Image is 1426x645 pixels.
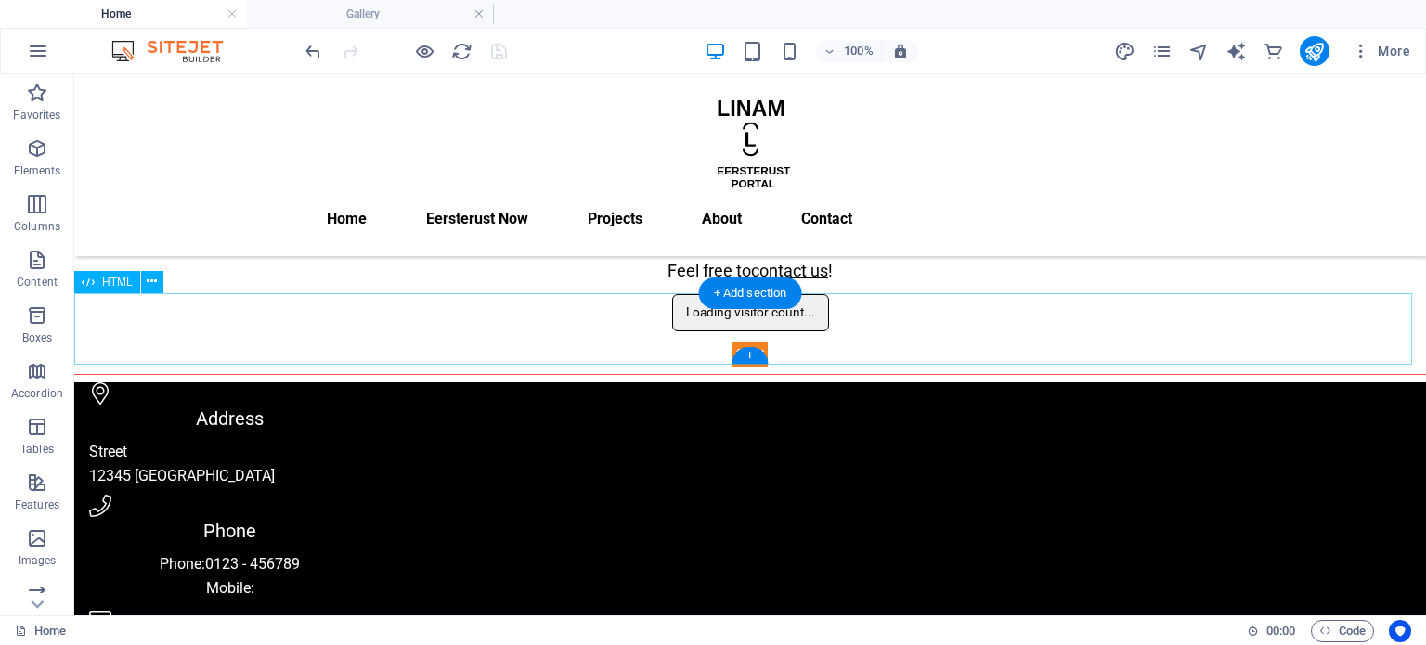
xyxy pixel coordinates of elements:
p: Favorites [13,108,60,123]
p: Images [19,553,57,568]
button: publish [1300,36,1329,66]
button: More [1344,36,1418,66]
i: Reload page [451,41,473,62]
i: On resize automatically adjust zoom level to fit chosen device. [892,43,909,59]
i: Pages (Ctrl+Alt+S) [1151,41,1173,62]
span: 00 00 [1266,620,1295,642]
span: HTML [102,277,133,288]
p: Columns [14,219,60,234]
span: 0123 - 456789 [131,481,226,498]
h6: Session time [1247,620,1296,642]
button: text_generator [1225,40,1248,62]
p: Boxes [22,330,53,345]
span: 12345 [15,393,57,410]
p: Tables [20,442,54,457]
button: Code [1311,620,1374,642]
i: AI Writer [1225,41,1247,62]
p: Elements [14,163,61,178]
p: Accordion [11,386,63,401]
span: More [1352,42,1410,60]
button: commerce [1263,40,1285,62]
h4: Gallery [247,4,494,24]
div: + [732,347,768,364]
i: Publish [1303,41,1325,62]
button: undo [302,40,324,62]
button: Usercentrics [1389,620,1411,642]
i: Commerce [1263,41,1284,62]
button: 100% [816,40,882,62]
p: Phone: [15,478,297,502]
i: Undo: Cut (Ctrl+Z) [303,41,324,62]
button: reload [450,40,473,62]
button: pages [1151,40,1173,62]
span: [GEOGRAPHIC_DATA] [60,393,201,410]
p: Content [17,275,58,290]
a: Click to cancel selection. Double-click to open Pages [15,620,66,642]
button: navigator [1188,40,1211,62]
img: Editor Logo [107,40,246,62]
h6: 100% [844,40,874,62]
span: Street [15,368,53,386]
i: Design (Ctrl+Alt+Y) [1114,41,1135,62]
div: + Add section [699,277,802,309]
i: Navigator [1188,41,1210,62]
p: Features [15,497,59,512]
span: : [1279,624,1282,638]
button: design [1114,40,1136,62]
span: Code [1319,620,1366,642]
